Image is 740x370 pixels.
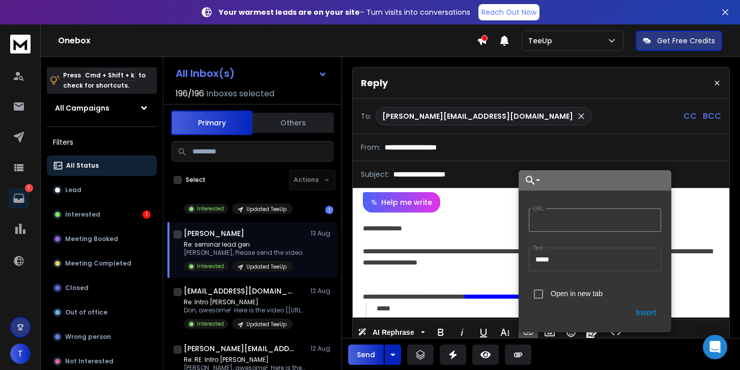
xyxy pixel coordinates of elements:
p: Get Free Credits [657,36,715,46]
label: Text [531,245,545,251]
p: BCC [703,110,721,122]
button: Emoticons [561,322,581,342]
p: TeeUp [528,36,556,46]
button: T [10,343,31,364]
p: Reply [361,76,388,90]
div: 1 [143,210,151,219]
h1: Onebox [58,35,477,47]
span: AI Rephrase [371,328,416,337]
button: Signature [583,322,602,342]
button: All Status [47,155,157,176]
h3: Inboxes selected [206,88,274,100]
p: Out of office [65,308,107,316]
p: Re: seminar lead gen [184,241,302,249]
button: Italic (⌘I) [452,322,472,342]
p: CC [684,110,697,122]
button: Out of office [47,302,157,323]
button: AI Rephrase [356,322,427,342]
p: From: [361,142,381,152]
h3: Filters [47,135,157,149]
button: All Inbox(s) [167,63,335,84]
p: Re: Intro [PERSON_NAME] [184,298,306,306]
p: Subject: [361,169,389,179]
p: 13 Aug [310,229,333,237]
strong: Your warmest leads are on your site [219,7,360,17]
label: Open in new tab [551,289,603,298]
button: Primary [171,111,252,135]
button: Bold (⌘B) [431,322,450,342]
h1: [PERSON_NAME][EMAIL_ADDRESS][PERSON_NAME][DOMAIN_NAME] [184,343,296,354]
button: Wrong person [47,327,157,347]
span: 196 / 196 [176,88,204,100]
p: Interested [197,262,224,270]
p: Meeting Booked [65,235,118,243]
p: Wrong person [65,333,111,341]
button: Insert Image (⌘P) [540,322,559,342]
p: Press to check for shortcuts. [63,70,146,91]
button: Meeting Completed [47,253,157,274]
p: All Status [66,162,99,170]
button: Send [348,345,384,365]
button: Others [252,112,334,134]
a: 1 [9,188,29,208]
p: – Turn visits into conversations [219,7,470,17]
button: Help me write [363,192,440,213]
p: Reach Out Now [481,7,536,17]
button: Lead [47,180,157,200]
p: Updated TeeUp [246,263,287,271]
p: Interested [197,205,224,213]
p: To: [361,111,372,121]
div: 1 [325,206,333,214]
button: Meeting Booked [47,229,157,249]
p: Not Interested [65,357,113,365]
button: Closed [47,278,157,298]
p: Meeting Completed [65,259,131,268]
span: Cmd + Shift + k [83,69,136,81]
p: 12 Aug [310,287,333,295]
h1: All Campaigns [55,103,109,113]
label: URL [531,205,546,212]
p: Don, awesome! Here is the video [[URL][DOMAIN_NAME]] I was referring [184,306,306,314]
button: Code View [606,322,625,342]
button: All Campaigns [47,98,157,118]
img: logo [10,35,31,54]
button: Interested1 [47,204,157,225]
button: Get Free Credits [636,31,722,51]
div: Open Intercom Messenger [703,335,727,359]
p: Lead [65,186,81,194]
p: [PERSON_NAME], Please send the video [184,249,302,257]
p: [PERSON_NAME][EMAIL_ADDRESS][DOMAIN_NAME] [382,111,573,121]
p: Interested [197,320,224,328]
label: Select [186,176,206,184]
p: Re: RE: Intro [PERSON_NAME] [184,356,306,364]
p: Updated TeeUp [246,321,287,328]
a: Reach Out Now [478,4,539,20]
button: Underline (⌘U) [474,322,493,342]
button: Insert [631,304,661,322]
h1: [EMAIL_ADDRESS][DOMAIN_NAME] [184,286,296,296]
p: Closed [65,284,89,292]
h1: [PERSON_NAME] [184,228,244,239]
button: Choose Link [519,170,542,191]
p: Updated TeeUp [246,205,287,213]
p: 12 Aug [310,345,333,353]
h1: All Inbox(s) [176,68,235,78]
p: Interested [65,210,100,219]
p: 1 [25,184,33,192]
